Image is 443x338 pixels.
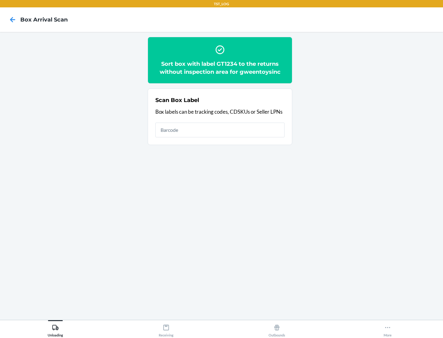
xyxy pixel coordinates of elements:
p: TST_LOG [214,1,229,7]
div: More [384,322,392,337]
div: Outbounds [269,322,285,337]
button: More [332,320,443,337]
h2: Scan Box Label [155,96,199,104]
p: Box labels can be tracking codes, CDSKUs or Seller LPNs [155,108,285,116]
h4: Box Arrival Scan [20,16,68,24]
div: Unloading [48,322,63,337]
button: Receiving [111,320,221,337]
button: Outbounds [221,320,332,337]
div: Receiving [159,322,174,337]
h2: Sort box with label GT1234 to the returns without inspection area for gweentoysinc [155,60,285,76]
input: Barcode [155,123,285,137]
